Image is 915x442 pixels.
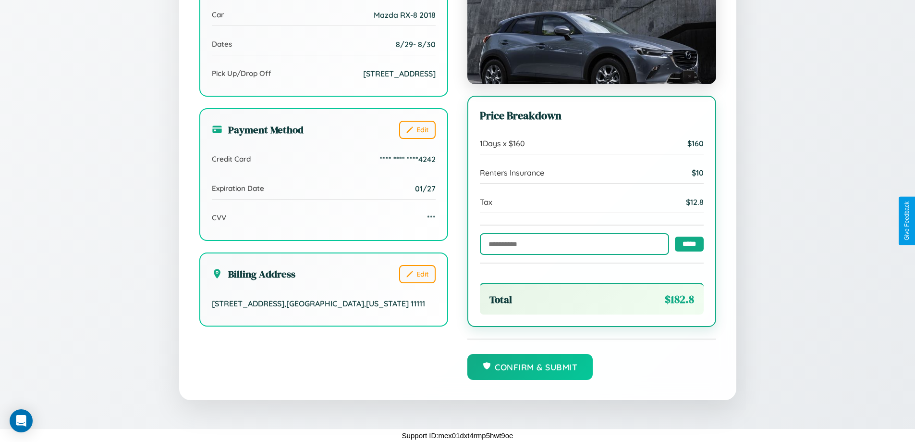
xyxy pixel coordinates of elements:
[10,409,33,432] div: Open Intercom Messenger
[467,354,593,380] button: Confirm & Submit
[212,10,224,19] span: Car
[363,69,436,78] span: [STREET_ADDRESS]
[212,299,425,308] span: [STREET_ADDRESS] , [GEOGRAPHIC_DATA] , [US_STATE] 11111
[692,168,704,177] span: $ 10
[212,184,264,193] span: Expiration Date
[212,213,226,222] span: CVV
[212,123,304,137] h3: Payment Method
[686,197,704,207] span: $ 12.8
[665,292,694,307] span: $ 182.8
[480,108,704,123] h3: Price Breakdown
[396,39,436,49] span: 8 / 29 - 8 / 30
[687,139,704,148] span: $ 160
[489,292,512,306] span: Total
[212,69,271,78] span: Pick Up/Drop Off
[399,265,436,283] button: Edit
[212,39,232,49] span: Dates
[402,429,513,442] p: Support ID: mex01dxt4rmp5hwt9oe
[399,121,436,139] button: Edit
[480,168,544,177] span: Renters Insurance
[480,197,492,207] span: Tax
[212,267,295,281] h3: Billing Address
[374,10,436,20] span: Mazda RX-8 2018
[903,202,910,240] div: Give Feedback
[212,154,251,164] span: Credit Card
[480,139,525,148] span: 1 Days x $ 160
[415,184,436,193] span: 01/27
